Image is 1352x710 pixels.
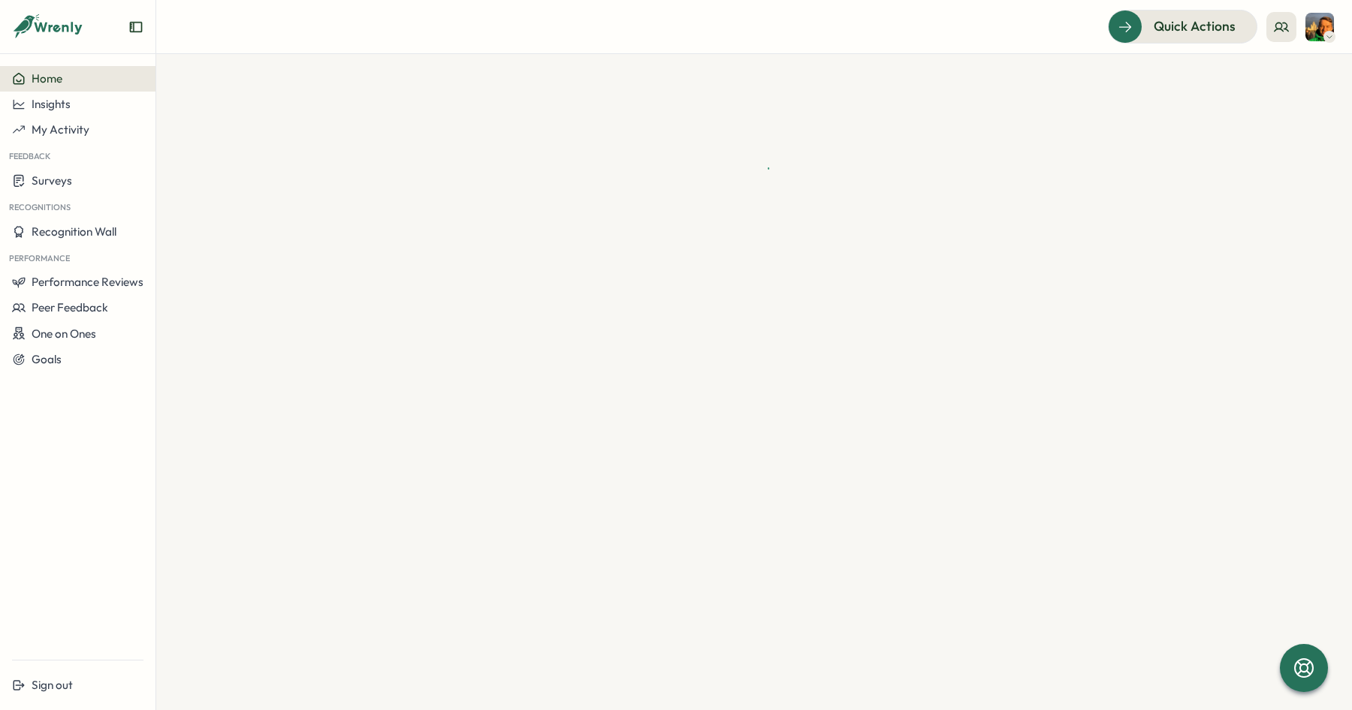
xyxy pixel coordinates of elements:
button: Expand sidebar [128,20,143,35]
span: Quick Actions [1154,17,1236,36]
span: Home [32,71,62,86]
span: My Activity [32,122,89,137]
span: Insights [32,97,71,111]
img: Slava Leonov [1305,13,1334,41]
span: Recognition Wall [32,224,116,239]
span: Peer Feedback [32,300,108,314]
button: Quick Actions [1108,10,1257,43]
span: One on Ones [32,326,96,341]
span: Goals [32,352,62,366]
span: Performance Reviews [32,275,143,289]
span: Sign out [32,678,73,692]
span: Surveys [32,173,72,188]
